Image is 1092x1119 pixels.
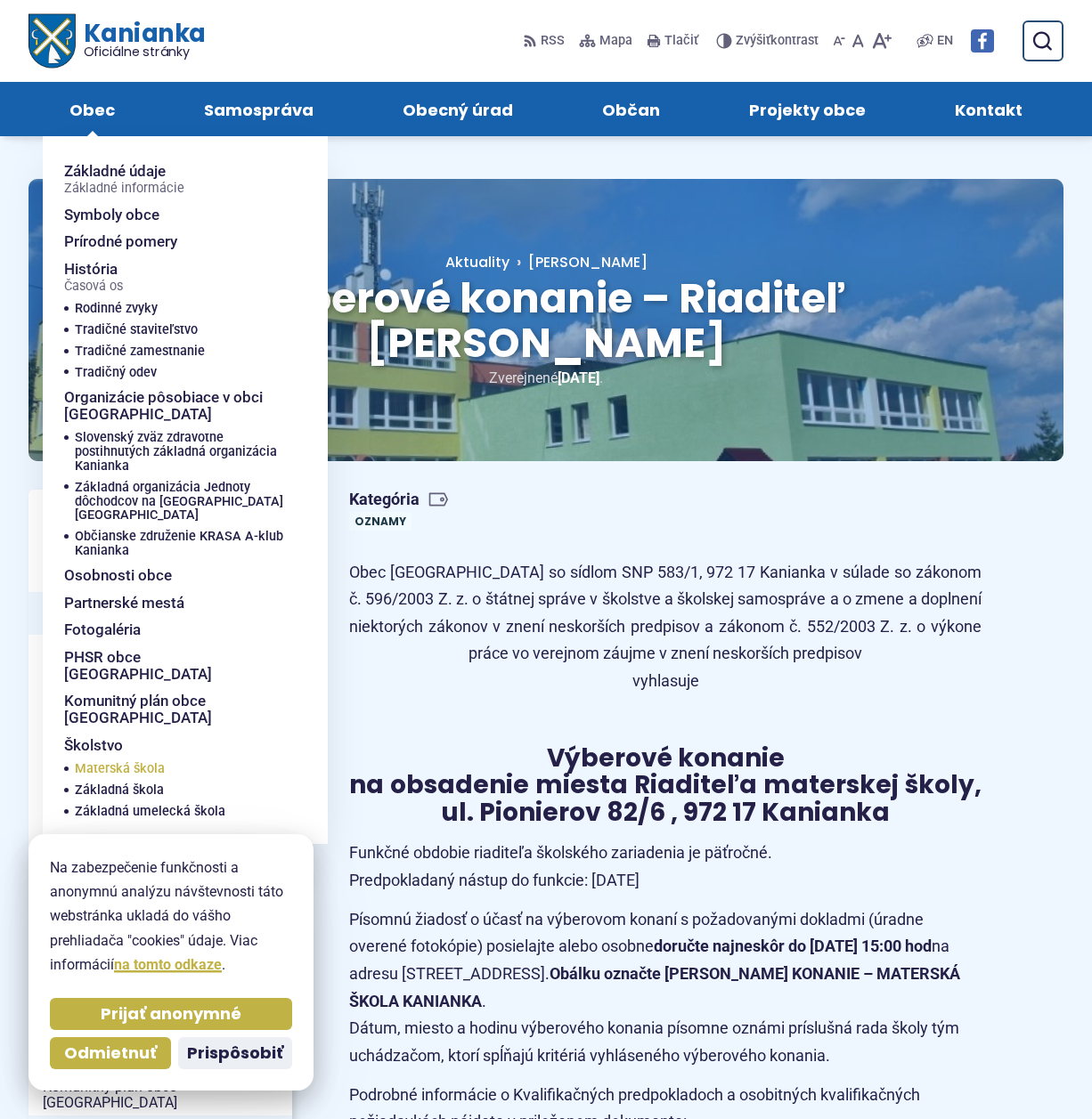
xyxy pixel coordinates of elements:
a: EN [933,30,957,52]
a: Tradičný odev [29,721,292,748]
span: Fotogaléria [64,616,141,644]
button: Prispôsobiť [178,1037,292,1069]
span: Zvýšiť [736,33,770,48]
a: Slovenský zväz zdravotne postihnutých základná organizácia Kanianka [29,804,292,862]
span: Partnerské mestá [64,589,184,617]
span: Výberové konanie – Riaditeľ [PERSON_NAME] [248,270,845,372]
span: [PERSON_NAME] [528,252,648,272]
a: Tradičné zamestnanie [29,695,292,722]
a: Komunitný plán obce [GEOGRAPHIC_DATA] [64,687,285,731]
span: Obecný úrad [403,82,513,136]
span: Symboly obce [64,201,159,229]
a: Tradičné staviteľstvo [29,669,292,695]
button: Zvýšiťkontrast [716,22,822,60]
span: na obsadenie miesta Riaditeľa materskej školy, ul. Pionierov 82/6 , 972 17 Kanianka [349,767,982,830]
span: Školstvo [64,732,123,759]
a: Symboly obce [29,539,292,566]
a: Základné údajeZákladné informácie [64,158,285,201]
p: Na zabezpečenie funkčnosti a anonymnú analýzu návštevnosti táto webstránka ukladá do vášho prehli... [50,855,292,977]
span: Kontakt [955,82,1023,136]
a: na tomto odkaze [114,956,222,973]
a: Tradičný odev [75,362,278,384]
a: Komunitný plán obce [GEOGRAPHIC_DATA] [29,1074,292,1115]
a: Kontakt [928,82,1049,136]
a: Aktuality [445,252,509,272]
a: Školstvo [64,732,257,759]
p: Písomnú žiadosť o účasť na výberovom konaní s požadovanými dokladmi (úradne overené fotokópie) po... [349,906,982,1070]
a: Občan [575,82,687,136]
a: Rodinné zvyky [75,298,278,320]
span: EN [937,30,953,52]
span: Základné informácie [64,182,184,196]
a: Prírodné pomery [29,565,292,592]
a: Základné údajeZákladné informácie [29,497,292,539]
a: Fotogaléria [64,616,285,644]
span: Prírodné pomery [64,228,177,255]
strong: Obálku označte [PERSON_NAME] KONANIE – MATERSKÁ ŠKOLA KANIANKA [349,964,960,1010]
button: Nastaviť pôvodnú veľkosť písma [849,22,868,60]
a: Samospráva [177,82,340,136]
span: RSS [541,30,565,52]
span: Osobnosti obce [64,562,172,589]
img: Prejsť na Facebook stránku [971,29,994,53]
a: Prírodné pomery [64,228,285,255]
span: Tlačiť [664,34,698,49]
a: Základná škola [75,780,278,801]
a: Oznamy [349,512,412,531]
a: Logo Kanianka, prejsť na domovskú stránku. [29,14,206,69]
a: [PERSON_NAME] [509,252,648,272]
a: Organizácie pôsobiace v obci [GEOGRAPHIC_DATA] [29,755,292,797]
span: Mapa [599,30,632,52]
span: Tradičný odev [75,362,157,384]
button: Odmietnuť [50,1037,171,1069]
a: RSS [523,22,568,60]
span: Základná umelecká škola [75,801,225,823]
span: Tradičné staviteľstvo [75,320,198,341]
a: Osobnosti obce [64,562,285,589]
span: Základná škola [75,780,164,801]
p: Zverejnené . [86,366,1006,390]
span: Prispôsobiť [187,1043,283,1064]
a: Základná organizácia Jednoty dôchodcov na [GEOGRAPHIC_DATA] [GEOGRAPHIC_DATA] [75,477,285,527]
p: Obec [GEOGRAPHIC_DATA] so sídlom SNP 583/1, 972 17 Kanianka v súlade so zákonom č. 596/2003 Z. z.... [349,559,982,695]
span: Kategória [349,490,448,510]
a: Organizácie pôsobiace v obci [GEOGRAPHIC_DATA] [64,384,285,427]
span: [DATE] [558,369,599,386]
a: Občianske združenie KRASA A-klub Kanianka [75,526,285,562]
span: Oficiálne stránky [84,45,206,58]
span: Samospráva [204,82,314,136]
span: Tradičné zamestnanie [75,341,205,362]
span: Projekty obce [749,82,866,136]
a: Partnerské mestá [64,589,285,617]
button: Zmenšiť veľkosť písma [829,22,849,60]
a: Mapa [575,22,636,60]
span: Časová os [64,280,123,294]
span: Materská škola [75,758,165,780]
button: Zväčšiť veľkosť písma [868,22,895,60]
a: HistóriaČasová os [64,255,257,299]
span: Prijať anonymné [101,1004,241,1025]
a: PHSR obce [GEOGRAPHIC_DATA] [64,644,285,687]
button: Tlačiť [643,22,702,60]
a: Tradičné zamestnanie [75,341,278,362]
strong: doručte najneskôr do [DATE] 15:00 hod [654,937,932,955]
span: Komunitný plán obce [GEOGRAPHIC_DATA] [43,1074,278,1115]
span: Občan [602,82,660,136]
a: Tradičné staviteľstvo [75,320,278,341]
h3: Výberové konanie [349,745,982,827]
span: Rodinné zvyky [75,298,158,320]
a: Symboly obce [64,201,285,229]
a: Materská škola [75,758,278,780]
a: Slovenský zväz zdravotne postihnutých základná organizácia Kanianka [75,427,285,477]
span: Základné údaje [64,158,184,201]
img: Prejsť na domovskú stránku [29,14,75,69]
span: Obec [69,82,115,136]
span: kontrast [736,34,819,49]
a: Projekty obce [722,82,892,136]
